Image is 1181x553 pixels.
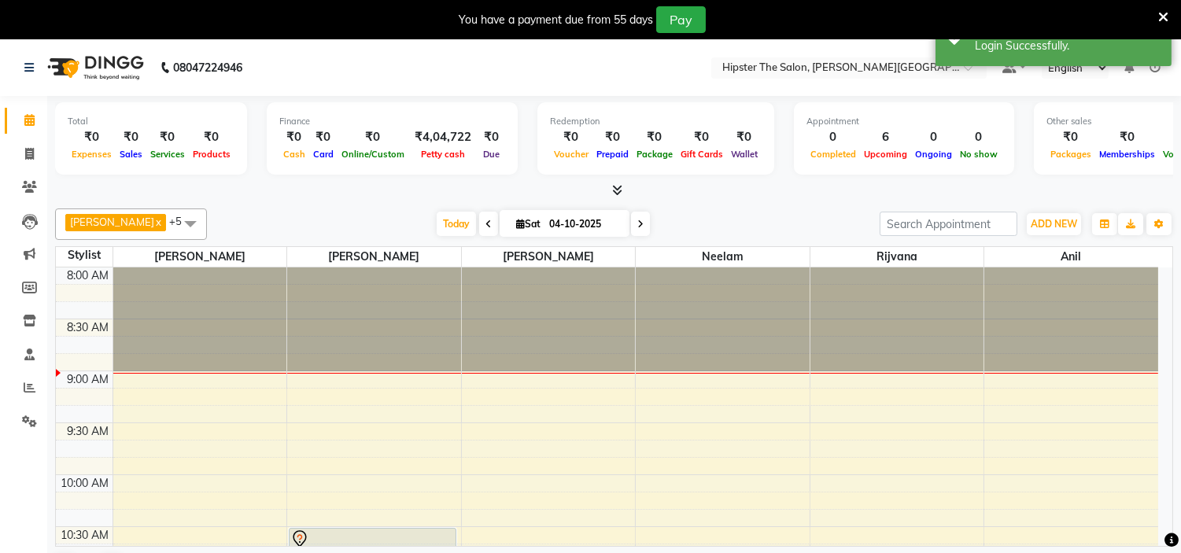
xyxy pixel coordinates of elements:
button: ADD NEW [1027,213,1081,235]
div: ₹0 [727,128,762,146]
span: Package [633,149,677,160]
span: Gift Cards [677,149,727,160]
div: ₹0 [677,128,727,146]
span: Wallet [727,149,762,160]
div: 6 [860,128,911,146]
span: Sales [116,149,146,160]
span: Due [479,149,504,160]
span: Today [437,212,476,236]
span: Voucher [550,149,592,160]
span: neelam [636,247,810,267]
div: ₹0 [592,128,633,146]
span: [PERSON_NAME] [287,247,461,267]
div: 8:00 AM [65,267,113,284]
span: Petty cash [417,149,469,160]
a: x [154,216,161,228]
span: [PERSON_NAME] [113,247,287,267]
div: 0 [911,128,956,146]
div: 0 [956,128,1002,146]
button: Pay [656,6,706,33]
div: ₹0 [1046,128,1095,146]
div: ₹4,04,722 [408,128,478,146]
span: No show [956,149,1002,160]
span: Memberships [1095,149,1159,160]
span: Ongoing [911,149,956,160]
span: Expenses [68,149,116,160]
span: Packages [1046,149,1095,160]
span: [PERSON_NAME] [70,216,154,228]
span: Online/Custom [338,149,408,160]
span: rijvana [810,247,984,267]
div: ₹0 [189,128,234,146]
span: Prepaid [592,149,633,160]
div: 9:30 AM [65,423,113,440]
div: 9:00 AM [65,371,113,388]
div: Finance [279,115,505,128]
span: Completed [806,149,860,160]
div: 10:00 AM [58,475,113,492]
img: logo [40,46,148,90]
div: ₹0 [633,128,677,146]
span: Cash [279,149,309,160]
div: Redemption [550,115,762,128]
div: Total [68,115,234,128]
div: ₹0 [279,128,309,146]
span: Services [146,149,189,160]
div: 0 [806,128,860,146]
input: 2025-10-04 [544,212,623,236]
div: Stylist [56,247,113,264]
div: ₹0 [478,128,505,146]
b: 08047224946 [173,46,242,90]
div: 10:30 AM [58,527,113,544]
div: ₹0 [309,128,338,146]
span: ADD NEW [1031,218,1077,230]
span: +5 [169,215,194,227]
div: Login Successfully. [975,38,1160,54]
span: [PERSON_NAME] [462,247,636,267]
span: Products [189,149,234,160]
input: Search Appointment [880,212,1017,236]
span: Card [309,149,338,160]
div: 8:30 AM [65,319,113,336]
div: ₹0 [550,128,592,146]
div: ₹0 [68,128,116,146]
div: You have a payment due from 55 days [459,12,653,28]
div: Appointment [806,115,1002,128]
span: Sat [512,218,544,230]
span: Upcoming [860,149,911,160]
span: anil [984,247,1158,267]
div: ₹0 [146,128,189,146]
div: ₹0 [338,128,408,146]
div: ₹0 [116,128,146,146]
div: ₹0 [1095,128,1159,146]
